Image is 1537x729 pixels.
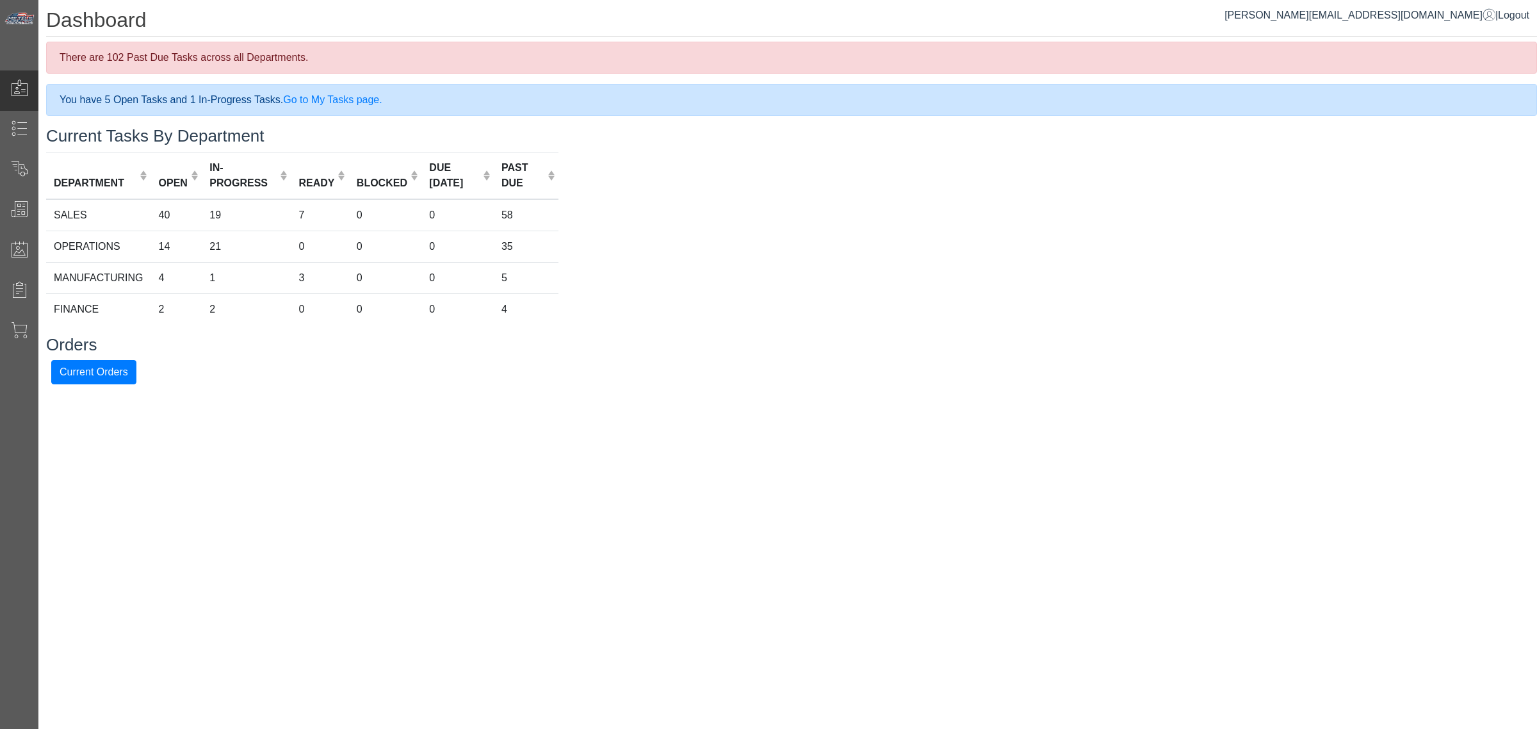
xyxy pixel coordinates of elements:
div: BLOCKED [357,176,407,191]
div: READY [298,176,334,191]
a: Current Orders [51,366,136,377]
td: SALES [46,199,151,231]
div: DUE [DATE] [429,160,479,191]
td: 0 [421,293,494,325]
td: 2 [151,293,202,325]
button: Current Orders [51,360,136,384]
td: MANUFACTURING [46,262,151,293]
td: 7 [291,199,348,231]
span: Logout [1498,10,1529,20]
td: 5 [494,262,558,293]
div: PAST DUE [501,160,544,191]
div: DEPARTMENT [54,176,136,191]
div: OPEN [159,176,188,191]
td: 0 [349,293,422,325]
td: 2 [202,293,291,325]
h1: Dashboard [46,8,1537,37]
h3: Current Tasks By Department [46,126,1537,146]
div: IN-PROGRESS [209,160,277,191]
td: 14 [151,231,202,262]
div: There are 102 Past Due Tasks across all Departments. [46,42,1537,74]
div: | [1224,8,1529,23]
td: 4 [151,262,202,293]
td: 21 [202,231,291,262]
h3: Orders [46,335,1537,355]
a: Go to My Tasks page. [283,94,382,105]
div: You have 5 Open Tasks and 1 In-Progress Tasks. [46,84,1537,116]
a: [PERSON_NAME][EMAIL_ADDRESS][DOMAIN_NAME] [1224,10,1495,20]
td: 0 [349,231,422,262]
td: 19 [202,199,291,231]
td: 0 [291,293,348,325]
td: 0 [421,199,494,231]
td: 0 [421,262,494,293]
img: Metals Direct Inc Logo [4,12,36,26]
td: 4 [494,293,558,325]
td: 1 [202,262,291,293]
td: FINANCE [46,293,151,325]
td: 40 [151,199,202,231]
td: 0 [291,231,348,262]
td: 58 [494,199,558,231]
td: 0 [421,231,494,262]
td: 0 [349,262,422,293]
td: OPERATIONS [46,231,151,262]
td: 0 [349,199,422,231]
td: 35 [494,231,558,262]
td: 3 [291,262,348,293]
